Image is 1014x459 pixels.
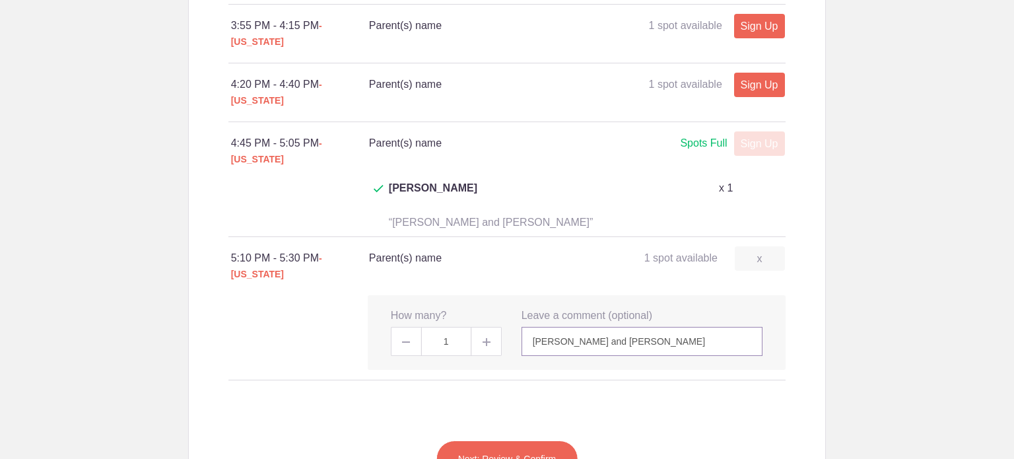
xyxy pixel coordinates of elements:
label: How many? [391,308,446,324]
label: Leave a comment (optional) [522,308,652,324]
img: Minus gray [402,341,410,343]
div: 3:55 PM - 4:15 PM [231,18,369,50]
span: 1 spot available [649,20,722,31]
h4: Parent(s) name [369,18,576,34]
div: 4:20 PM - 4:40 PM [231,77,369,108]
a: Sign Up [734,73,785,97]
img: Check dark green [374,185,384,193]
h4: Parent(s) name [369,135,576,151]
span: - [US_STATE] [231,138,322,164]
span: [PERSON_NAME] [389,180,477,212]
span: 1 spot available [644,252,718,264]
span: - [US_STATE] [231,253,322,279]
span: “[PERSON_NAME] and [PERSON_NAME]” [389,217,593,228]
span: - [US_STATE] [231,79,322,106]
div: Spots Full [680,135,727,152]
a: x [735,246,785,271]
span: - [US_STATE] [231,20,322,47]
h4: Parent(s) name [369,250,576,266]
span: 1 spot available [649,79,722,90]
a: Sign Up [734,14,785,38]
img: Plus gray [483,338,490,346]
div: 4:45 PM - 5:05 PM [231,135,369,167]
div: 5:10 PM - 5:30 PM [231,250,369,282]
h4: Parent(s) name [369,77,576,92]
p: x 1 [719,180,733,196]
